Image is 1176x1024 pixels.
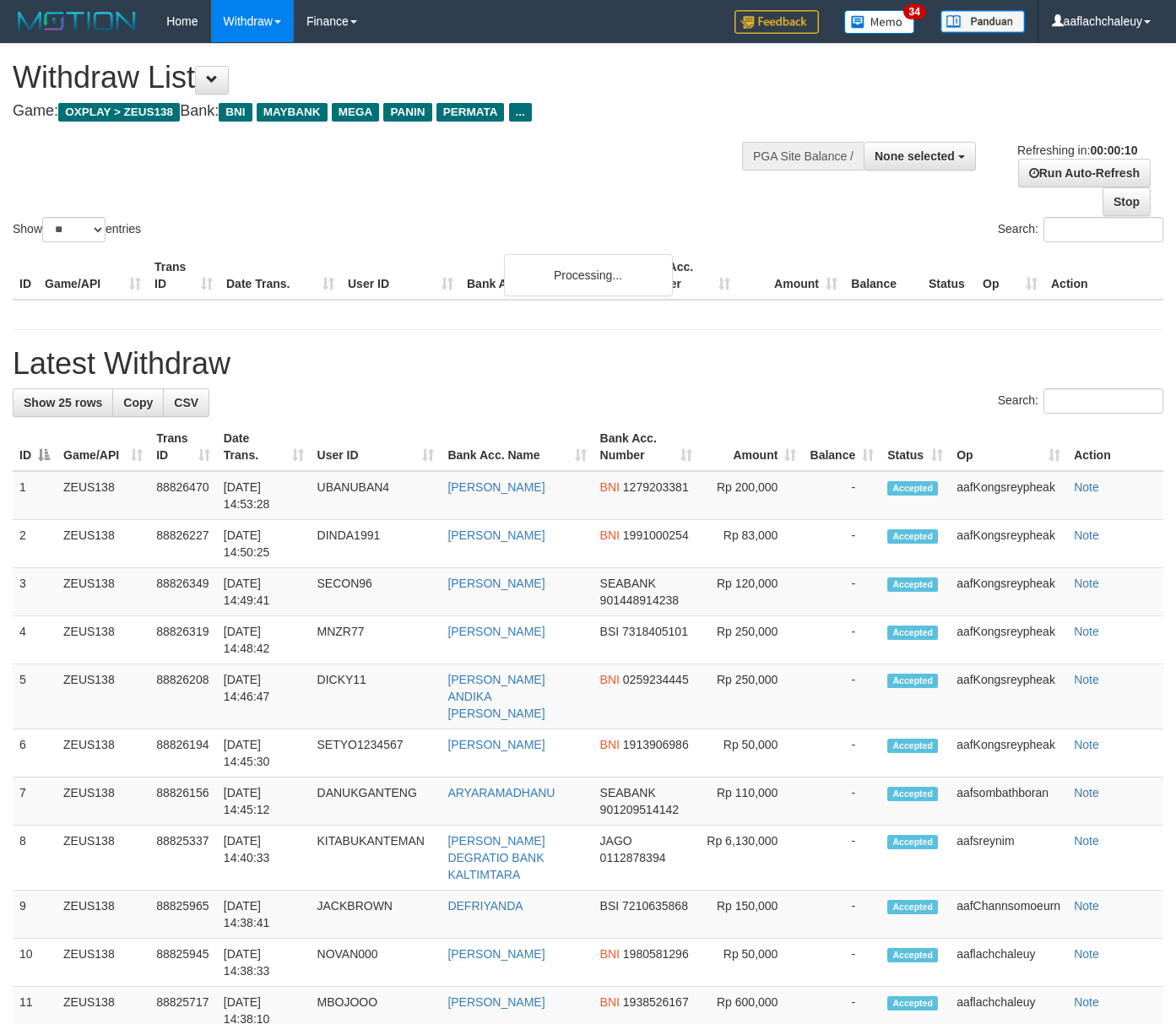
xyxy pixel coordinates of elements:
[311,939,442,987] td: NOVAN000
[509,103,532,122] span: ...
[803,616,881,664] td: -
[1044,252,1163,300] th: Action
[803,471,881,520] td: -
[887,481,938,496] span: Accepted
[383,103,431,122] span: PANIN
[149,826,217,891] td: 88825337
[24,396,102,409] span: Show 25 rows
[623,480,689,494] span: Copy 1279203381 to clipboard
[699,423,803,471] th: Amount: activate to sort column ascending
[13,471,57,520] td: 1
[149,471,217,520] td: 88826470
[1074,899,1099,913] a: Note
[699,891,803,939] td: Rp 150,000
[13,61,767,95] h1: Withdraw List
[149,729,217,777] td: 88826194
[311,568,442,616] td: SECON96
[311,520,442,568] td: DINDA1991
[600,803,679,816] span: Copy 901209514142 to clipboard
[447,834,545,881] a: [PERSON_NAME] DEGRATIO BANK KALTIMTARA
[623,738,689,751] span: Copy 1913906986 to clipboard
[699,520,803,568] td: Rp 83,000
[13,217,141,242] label: Show entries
[699,471,803,520] td: Rp 200,000
[803,423,881,471] th: Balance: activate to sort column ascending
[149,891,217,939] td: 88825965
[13,520,57,568] td: 2
[699,568,803,616] td: Rp 120,000
[1067,423,1163,471] th: Action
[57,471,149,520] td: ZEUS138
[887,577,938,592] span: Accepted
[887,626,938,640] span: Accepted
[950,939,1067,987] td: aaflachchaleuy
[332,103,380,122] span: MEGA
[887,739,938,753] span: Accepted
[1074,528,1099,542] a: Note
[217,826,311,891] td: [DATE] 14:40:33
[623,673,689,686] span: Copy 0259234445 to clipboard
[57,664,149,729] td: ZEUS138
[311,777,442,826] td: DANUKGANTENG
[112,388,164,417] a: Copy
[311,826,442,891] td: KITABUKANTEMAN
[217,891,311,939] td: [DATE] 14:38:41
[600,834,632,848] span: JAGO
[940,10,1025,33] img: panduan.png
[950,423,1067,471] th: Op: activate to sort column ascending
[1074,480,1099,494] a: Note
[504,254,673,296] div: Processing...
[13,103,767,120] h4: Game: Bank:
[149,616,217,664] td: 88826319
[998,388,1163,414] label: Search:
[950,664,1067,729] td: aafKongsreypheak
[174,396,198,409] span: CSV
[217,939,311,987] td: [DATE] 14:38:33
[600,625,620,638] span: BSI
[1074,625,1099,638] a: Note
[803,520,881,568] td: -
[13,664,57,729] td: 5
[311,471,442,520] td: UBANUBAN4
[447,947,545,961] a: [PERSON_NAME]
[699,616,803,664] td: Rp 250,000
[219,103,252,122] span: BNI
[887,529,938,544] span: Accepted
[311,423,442,471] th: User ID: activate to sort column ascending
[311,664,442,729] td: DICKY11
[149,939,217,987] td: 88825945
[57,939,149,987] td: ZEUS138
[447,528,545,542] a: [PERSON_NAME]
[600,577,656,590] span: SEABANK
[803,664,881,729] td: -
[58,103,180,122] span: OXPLAY > ZEUS138
[257,103,328,122] span: MAYBANK
[13,777,57,826] td: 7
[950,471,1067,520] td: aafKongsreypheak
[149,568,217,616] td: 88826349
[1074,738,1099,751] a: Note
[922,252,976,300] th: Status
[803,777,881,826] td: -
[57,568,149,616] td: ZEUS138
[57,777,149,826] td: ZEUS138
[217,568,311,616] td: [DATE] 14:49:41
[219,252,341,300] th: Date Trans.
[311,616,442,664] td: MNZR77
[887,835,938,849] span: Accepted
[217,616,311,664] td: [DATE] 14:48:42
[887,674,938,688] span: Accepted
[1017,144,1137,157] span: Refreshing in:
[593,423,700,471] th: Bank Acc. Number: activate to sort column ascending
[447,577,545,590] a: [PERSON_NAME]
[149,777,217,826] td: 88826156
[600,899,620,913] span: BSI
[600,786,656,799] span: SEABANK
[1018,159,1151,187] a: Run Auto-Refresh
[57,616,149,664] td: ZEUS138
[803,939,881,987] td: -
[1074,577,1099,590] a: Note
[844,252,922,300] th: Balance
[217,664,311,729] td: [DATE] 14:46:47
[148,252,219,300] th: Trans ID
